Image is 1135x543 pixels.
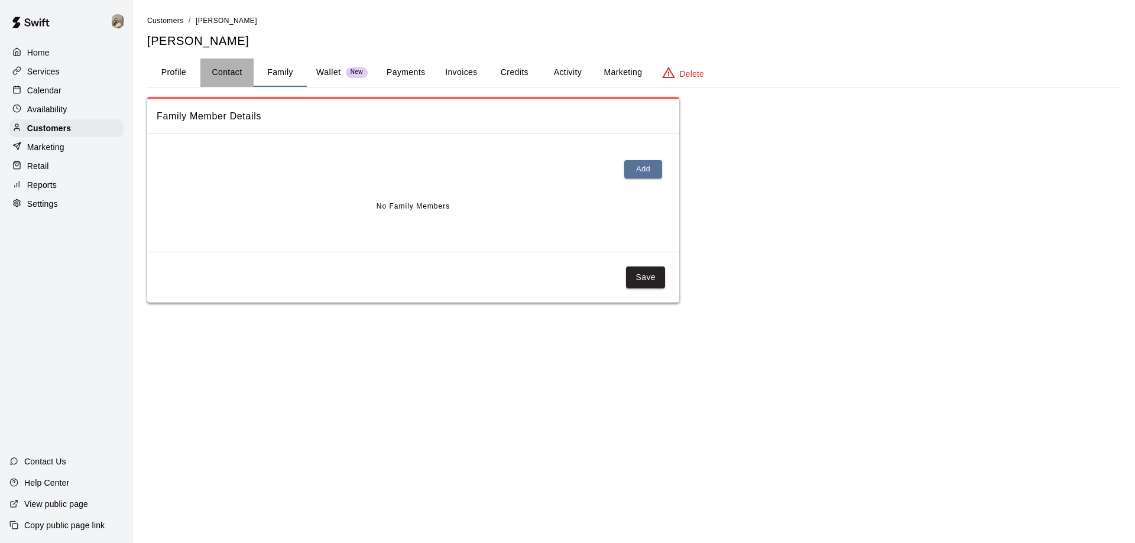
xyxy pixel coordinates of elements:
p: Calendar [27,84,61,96]
p: Settings [27,198,58,210]
button: Save [626,266,665,288]
p: Help Center [24,477,69,489]
span: New [346,69,368,76]
button: Contact [200,58,254,87]
a: Retail [9,157,124,175]
a: Marketing [9,138,124,156]
button: Invoices [434,58,488,87]
p: Reports [27,179,57,191]
p: Retail [27,160,49,172]
h5: [PERSON_NAME] [147,33,1121,49]
a: Home [9,44,124,61]
p: Customers [27,122,71,134]
p: Services [27,66,60,77]
p: Home [27,47,50,58]
a: Availability [9,100,124,118]
p: Marketing [27,141,64,153]
p: Copy public page link [24,519,105,531]
p: Contact Us [24,456,66,467]
li: / [189,14,191,27]
a: Services [9,63,124,80]
button: Activity [541,58,594,87]
div: basic tabs example [147,58,1121,87]
button: Add [624,160,662,178]
button: Profile [147,58,200,87]
a: Customers [147,15,184,25]
nav: breadcrumb [147,14,1121,27]
p: Delete [680,68,704,80]
div: Jeramy Donelson [108,9,133,33]
a: Reports [9,176,124,194]
span: Customers [147,17,184,25]
p: Availability [27,103,67,115]
p: View public page [24,498,88,510]
a: Settings [9,195,124,213]
img: Jeramy Donelson [111,14,125,28]
a: Calendar [9,82,124,99]
button: Payments [377,58,434,87]
span: No Family Members [377,197,450,216]
span: Family Member Details [157,109,670,124]
button: Marketing [594,58,651,87]
button: Family [254,58,307,87]
button: Credits [488,58,541,87]
span: [PERSON_NAME] [196,17,257,25]
p: Wallet [316,66,341,79]
a: Customers [9,119,124,137]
